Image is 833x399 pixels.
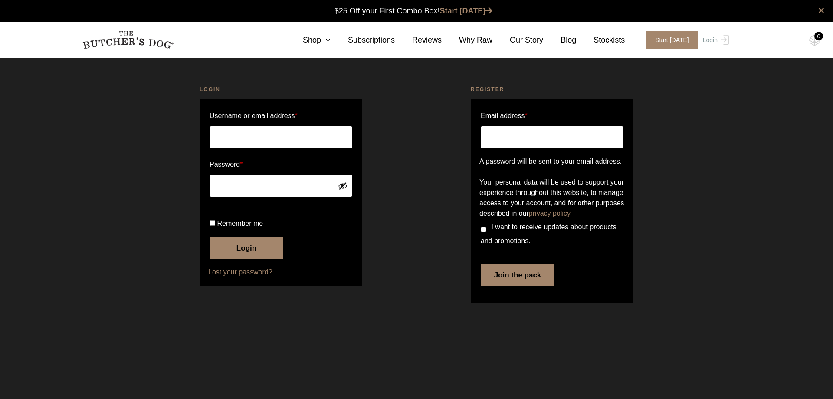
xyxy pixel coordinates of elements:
a: Why Raw [442,34,492,46]
a: privacy policy [529,210,570,217]
a: Reviews [395,34,442,46]
a: Stockists [576,34,625,46]
p: A password will be sent to your email address. [479,156,625,167]
label: Password [210,158,352,171]
button: Show password [338,181,348,191]
button: Login [210,237,283,259]
span: I want to receive updates about products and promotions. [481,223,617,244]
img: TBD_Cart-Empty.png [809,35,820,46]
label: Email address [481,109,528,123]
a: Blog [543,34,576,46]
input: I want to receive updates about products and promotions. [481,227,486,232]
h2: Register [471,85,633,94]
a: Start [DATE] [638,31,701,49]
p: Your personal data will be used to support your experience throughout this website, to manage acc... [479,177,625,219]
input: Remember me [210,220,215,226]
span: Remember me [217,220,263,227]
a: Lost your password? [208,267,354,277]
a: Shop [285,34,331,46]
button: Join the pack [481,264,554,286]
a: close [818,5,824,16]
a: Subscriptions [331,34,395,46]
a: Start [DATE] [440,7,493,15]
h2: Login [200,85,362,94]
div: 0 [814,32,823,40]
a: Our Story [492,34,543,46]
label: Username or email address [210,109,352,123]
span: Start [DATE] [646,31,698,49]
a: Login [701,31,729,49]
